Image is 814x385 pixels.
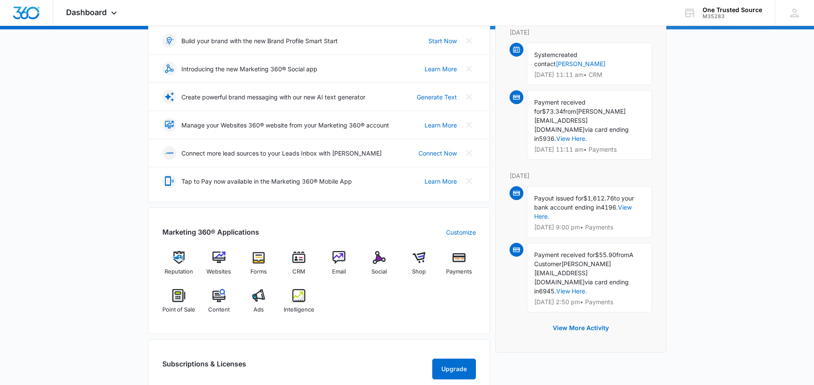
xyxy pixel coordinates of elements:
[206,267,231,276] span: Websites
[462,118,476,132] button: Close
[162,251,196,282] a: Reputation
[534,146,645,153] p: [DATE] 11:11 am • Payments
[202,251,235,282] a: Websites
[424,121,457,130] a: Learn More
[703,13,762,19] div: account id
[539,287,556,295] span: 6945.
[556,287,587,295] a: View Here.
[162,289,196,320] a: Point of Sale
[583,194,614,202] span: $1,612.76
[534,260,611,286] span: [PERSON_NAME][EMAIL_ADDRESS][DOMAIN_NAME]
[424,64,457,73] a: Learn More
[534,251,595,258] span: Payment received for
[181,121,389,130] p: Manage your Websites 360® website from your Marketing 360® account
[542,108,563,115] span: $73.34
[595,251,616,258] span: $55.90
[332,267,346,276] span: Email
[462,146,476,160] button: Close
[446,228,476,237] a: Customize
[534,51,555,58] span: System
[462,90,476,104] button: Close
[428,36,457,45] a: Start Now
[162,227,259,237] h2: Marketing 360® Applications
[534,224,645,230] p: [DATE] 9:00 pm • Payments
[563,108,576,115] span: from
[601,204,618,211] span: 4196.
[534,299,645,305] p: [DATE] 2:50 pm • Payments
[412,267,426,276] span: Shop
[534,194,583,202] span: Payout issued for
[181,36,338,45] p: Build your brand with the new Brand Profile Smart Start
[556,60,605,67] a: [PERSON_NAME]
[242,251,276,282] a: Forms
[418,149,457,158] a: Connect Now
[282,251,316,282] a: CRM
[462,34,476,48] button: Close
[323,251,356,282] a: Email
[284,305,314,314] span: Intelligence
[432,359,476,379] button: Upgrade
[402,251,436,282] a: Shop
[250,267,267,276] span: Forms
[510,171,652,180] p: [DATE]
[208,305,230,314] span: Content
[534,51,577,67] span: created contact
[556,135,587,142] a: View Here.
[462,174,476,188] button: Close
[292,267,305,276] span: CRM
[534,99,586,115] span: Payment received for
[181,64,317,73] p: Introducing the new Marketing 360® Social app
[66,8,107,17] span: Dashboard
[162,359,246,376] h2: Subscriptions & Licenses
[162,305,195,314] span: Point of Sale
[202,289,235,320] a: Content
[576,108,626,115] span: [PERSON_NAME]
[371,267,387,276] span: Social
[424,177,457,186] a: Learn More
[534,117,588,133] span: [EMAIL_ADDRESS][DOMAIN_NAME]
[443,251,476,282] a: Payments
[703,6,762,13] div: account name
[446,267,472,276] span: Payments
[181,177,352,186] p: Tap to Pay now available in the Marketing 360® Mobile App
[417,92,457,102] a: Generate Text
[362,251,396,282] a: Social
[539,135,556,142] span: 5936.
[462,62,476,76] button: Close
[544,318,618,338] button: View More Activity
[282,289,316,320] a: Intelligence
[181,149,382,158] p: Connect more lead sources to your Leads Inbox with [PERSON_NAME]
[181,92,365,102] p: Create powerful brand messaging with our new AI text generator
[616,251,629,258] span: from
[510,28,652,37] p: [DATE]
[534,72,645,78] p: [DATE] 11:11 am • CRM
[242,289,276,320] a: Ads
[253,305,264,314] span: Ads
[165,267,193,276] span: Reputation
